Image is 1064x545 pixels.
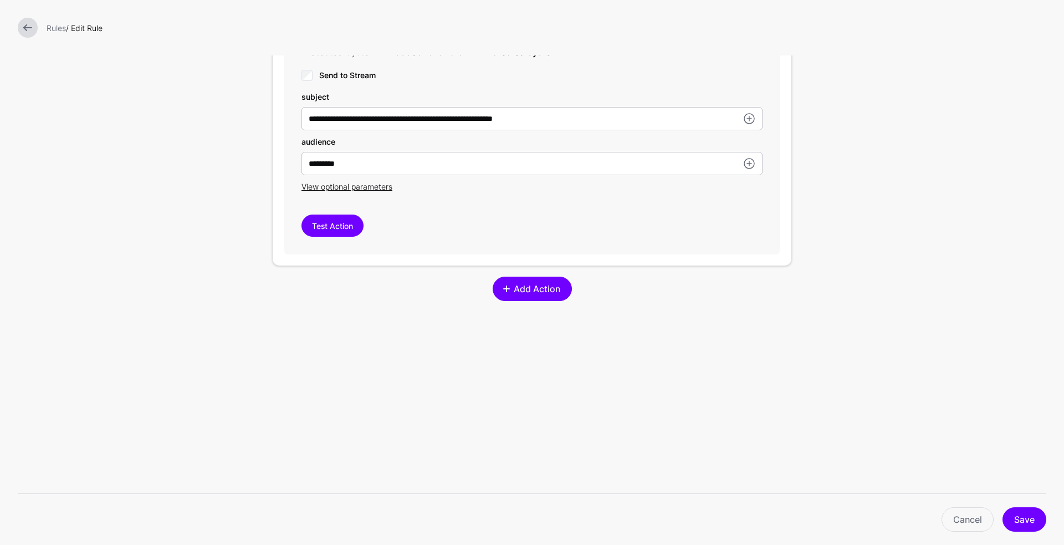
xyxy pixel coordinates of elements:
button: Save [1002,507,1046,532]
label: subject [301,91,329,103]
div: / Edit Rule [42,22,1051,34]
span: Send to Stream [319,70,376,80]
a: Rules [47,23,66,33]
span: View optional parameters [301,182,392,191]
button: Test Action [301,215,364,237]
span: Add Action [512,282,561,296]
label: audience [301,136,335,147]
a: Cancel [942,507,994,532]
